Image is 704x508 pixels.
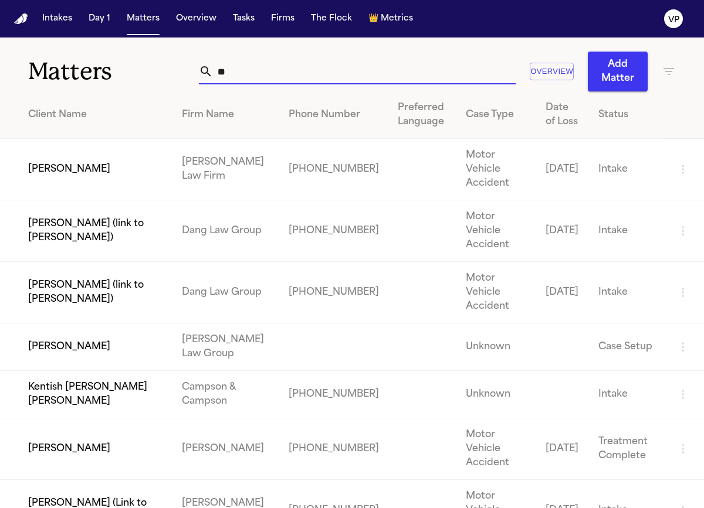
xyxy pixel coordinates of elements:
div: Firm Name [182,108,270,122]
div: Status [598,108,657,122]
td: [PHONE_NUMBER] [279,200,388,262]
button: crownMetrics [364,8,418,29]
button: Overview [171,8,221,29]
button: Firms [266,8,299,29]
td: Dang Law Group [172,200,279,262]
td: [PHONE_NUMBER] [279,371,388,418]
td: Treatment Complete [589,418,666,480]
td: [DATE] [536,200,590,262]
div: Date of Loss [546,101,580,129]
td: [DATE] [536,262,590,323]
button: Matters [122,8,164,29]
td: Intake [589,139,666,200]
td: Campson & Campson [172,371,279,418]
td: Motor Vehicle Accident [456,262,536,323]
td: [PHONE_NUMBER] [279,262,388,323]
button: Overview [530,63,573,81]
button: The Flock [306,8,357,29]
button: Tasks [228,8,259,29]
img: Finch Logo [14,13,28,25]
td: Motor Vehicle Accident [456,139,536,200]
div: Client Name [28,108,163,122]
td: [PHONE_NUMBER] [279,139,388,200]
td: Case Setup [589,323,666,371]
td: [PERSON_NAME] Law Firm [172,139,279,200]
td: [PHONE_NUMBER] [279,418,388,480]
td: Unknown [456,371,536,418]
td: Motor Vehicle Accident [456,418,536,480]
td: Intake [589,262,666,323]
button: Day 1 [84,8,115,29]
td: [PERSON_NAME] [172,418,279,480]
td: [DATE] [536,418,590,480]
button: Intakes [38,8,77,29]
div: Preferred Language [398,101,447,129]
td: [DATE] [536,139,590,200]
td: Unknown [456,323,536,371]
button: Add Matter [588,52,648,91]
td: Intake [589,200,666,262]
h1: Matters [28,57,199,86]
td: [PERSON_NAME] Law Group [172,323,279,371]
td: Intake [589,371,666,418]
a: Home [14,13,28,25]
div: Case Type [466,108,526,122]
div: Phone Number [289,108,379,122]
td: Dang Law Group [172,262,279,323]
td: Motor Vehicle Accident [456,200,536,262]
